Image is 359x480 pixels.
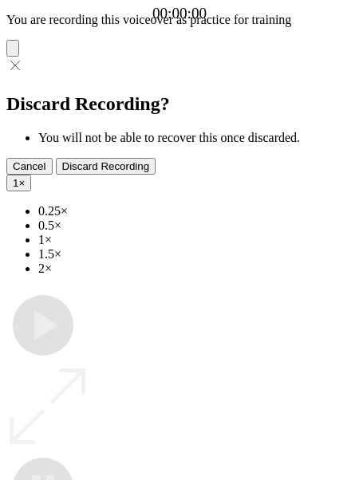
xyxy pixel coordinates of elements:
button: Discard Recording [56,158,156,175]
li: 2× [38,262,353,276]
h2: Discard Recording? [6,93,353,115]
button: 1× [6,175,31,191]
li: You will not be able to recover this once discarded. [38,131,353,145]
p: You are recording this voiceover as practice for training [6,13,353,27]
li: 1.5× [38,247,353,262]
button: Cancel [6,158,53,175]
li: 0.25× [38,204,353,218]
a: 00:00:00 [152,5,207,22]
span: 1 [13,177,18,189]
li: 0.5× [38,218,353,233]
li: 1× [38,233,353,247]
